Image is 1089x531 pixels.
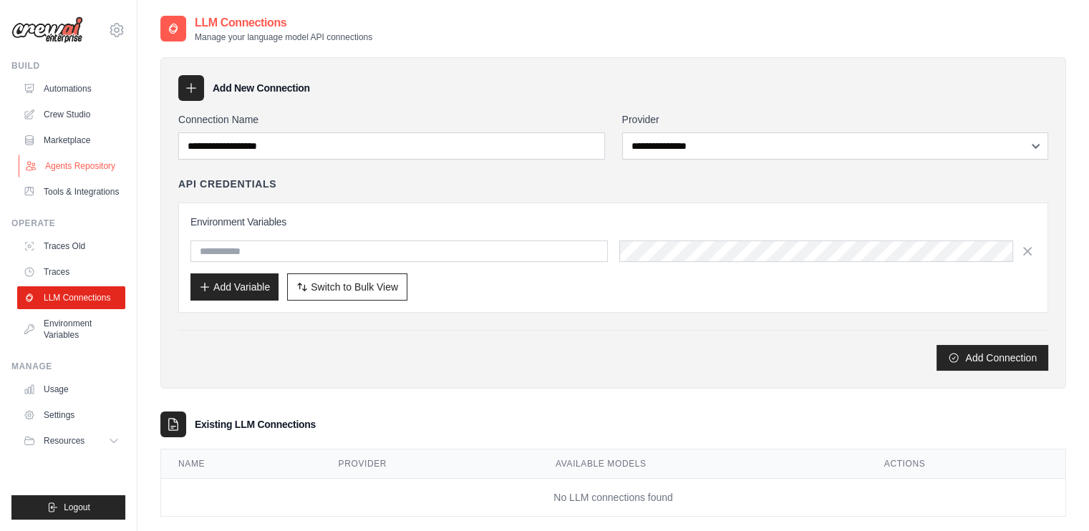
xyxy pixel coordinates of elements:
[538,449,867,479] th: Available Models
[17,235,125,258] a: Traces Old
[190,215,1036,229] h3: Environment Variables
[17,429,125,452] button: Resources
[213,81,310,95] h3: Add New Connection
[311,280,398,294] span: Switch to Bulk View
[17,129,125,152] a: Marketplace
[17,77,125,100] a: Automations
[17,286,125,309] a: LLM Connections
[17,378,125,401] a: Usage
[321,449,538,479] th: Provider
[195,14,372,31] h2: LLM Connections
[11,60,125,72] div: Build
[178,112,605,127] label: Connection Name
[622,112,1049,127] label: Provider
[867,449,1065,479] th: Actions
[178,177,276,191] h4: API Credentials
[17,260,125,283] a: Traces
[11,218,125,229] div: Operate
[190,273,279,301] button: Add Variable
[195,31,372,43] p: Manage your language model API connections
[17,180,125,203] a: Tools & Integrations
[64,502,90,513] span: Logout
[161,449,321,479] th: Name
[936,345,1048,371] button: Add Connection
[195,417,316,432] h3: Existing LLM Connections
[17,404,125,427] a: Settings
[161,479,1065,517] td: No LLM connections found
[11,361,125,372] div: Manage
[11,16,83,44] img: Logo
[44,435,84,447] span: Resources
[17,103,125,126] a: Crew Studio
[287,273,407,301] button: Switch to Bulk View
[19,155,127,177] a: Agents Repository
[17,312,125,346] a: Environment Variables
[11,495,125,520] button: Logout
